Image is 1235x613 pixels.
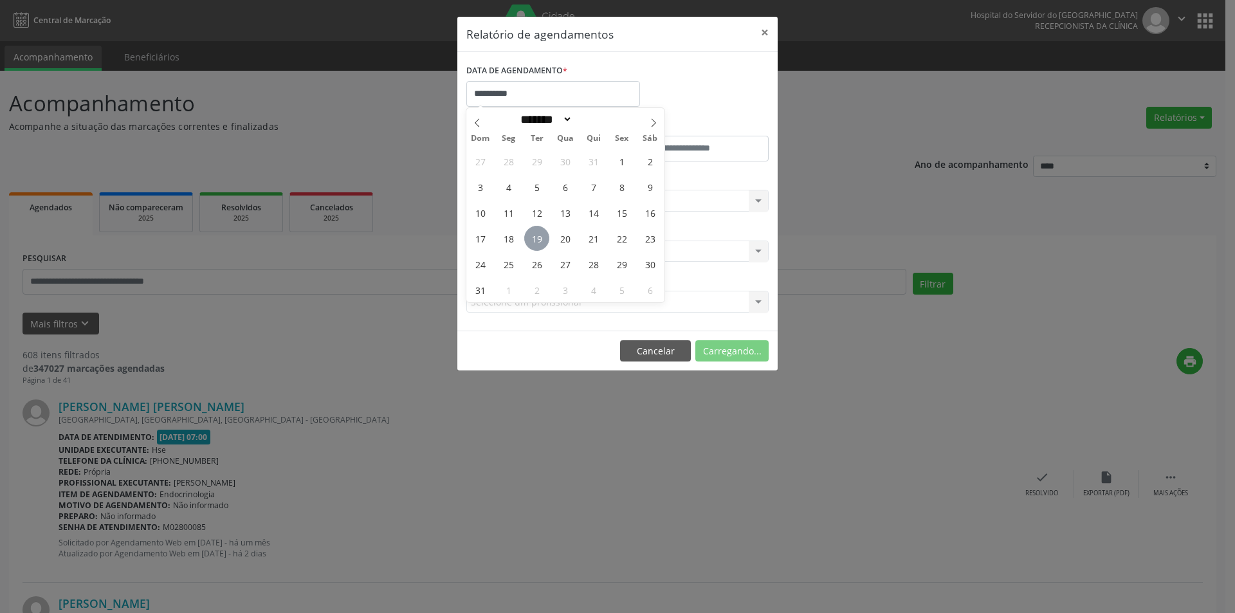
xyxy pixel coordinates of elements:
input: Year [572,113,615,126]
h5: Relatório de agendamentos [466,26,614,42]
span: Agosto 24, 2025 [468,252,493,277]
span: Sex [608,134,636,143]
span: Agosto 9, 2025 [637,174,663,199]
span: Agosto 18, 2025 [496,226,521,251]
span: Agosto 16, 2025 [637,200,663,225]
span: Agosto 30, 2025 [637,252,663,277]
span: Agosto 15, 2025 [609,200,634,225]
span: Agosto 10, 2025 [468,200,493,225]
span: Agosto 4, 2025 [496,174,521,199]
span: Agosto 6, 2025 [553,174,578,199]
span: Agosto 3, 2025 [468,174,493,199]
span: Qua [551,134,580,143]
span: Agosto 23, 2025 [637,226,663,251]
span: Julho 28, 2025 [496,149,521,174]
span: Agosto 19, 2025 [524,226,549,251]
span: Setembro 4, 2025 [581,277,606,302]
span: Ter [523,134,551,143]
span: Agosto 28, 2025 [581,252,606,277]
span: Agosto 2, 2025 [637,149,663,174]
span: Agosto 1, 2025 [609,149,634,174]
span: Setembro 3, 2025 [553,277,578,302]
label: ATÉ [621,116,769,136]
span: Agosto 26, 2025 [524,252,549,277]
span: Agosto 22, 2025 [609,226,634,251]
span: Agosto 14, 2025 [581,200,606,225]
span: Setembro 1, 2025 [496,277,521,302]
span: Setembro 5, 2025 [609,277,634,302]
span: Julho 27, 2025 [468,149,493,174]
span: Agosto 8, 2025 [609,174,634,199]
span: Agosto 20, 2025 [553,226,578,251]
span: Agosto 25, 2025 [496,252,521,277]
button: Close [752,17,778,48]
span: Seg [495,134,523,143]
span: Julho 31, 2025 [581,149,606,174]
span: Agosto 5, 2025 [524,174,549,199]
button: Carregando... [695,340,769,362]
label: DATA DE AGENDAMENTO [466,61,567,81]
span: Agosto 13, 2025 [553,200,578,225]
span: Agosto 29, 2025 [609,252,634,277]
span: Qui [580,134,608,143]
span: Agosto 7, 2025 [581,174,606,199]
span: Agosto 12, 2025 [524,200,549,225]
button: Cancelar [620,340,691,362]
span: Agosto 27, 2025 [553,252,578,277]
span: Julho 29, 2025 [524,149,549,174]
span: Setembro 6, 2025 [637,277,663,302]
select: Month [516,113,572,126]
span: Sáb [636,134,664,143]
span: Julho 30, 2025 [553,149,578,174]
span: Agosto 21, 2025 [581,226,606,251]
span: Agosto 17, 2025 [468,226,493,251]
span: Dom [466,134,495,143]
span: Agosto 11, 2025 [496,200,521,225]
span: Agosto 31, 2025 [468,277,493,302]
span: Setembro 2, 2025 [524,277,549,302]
